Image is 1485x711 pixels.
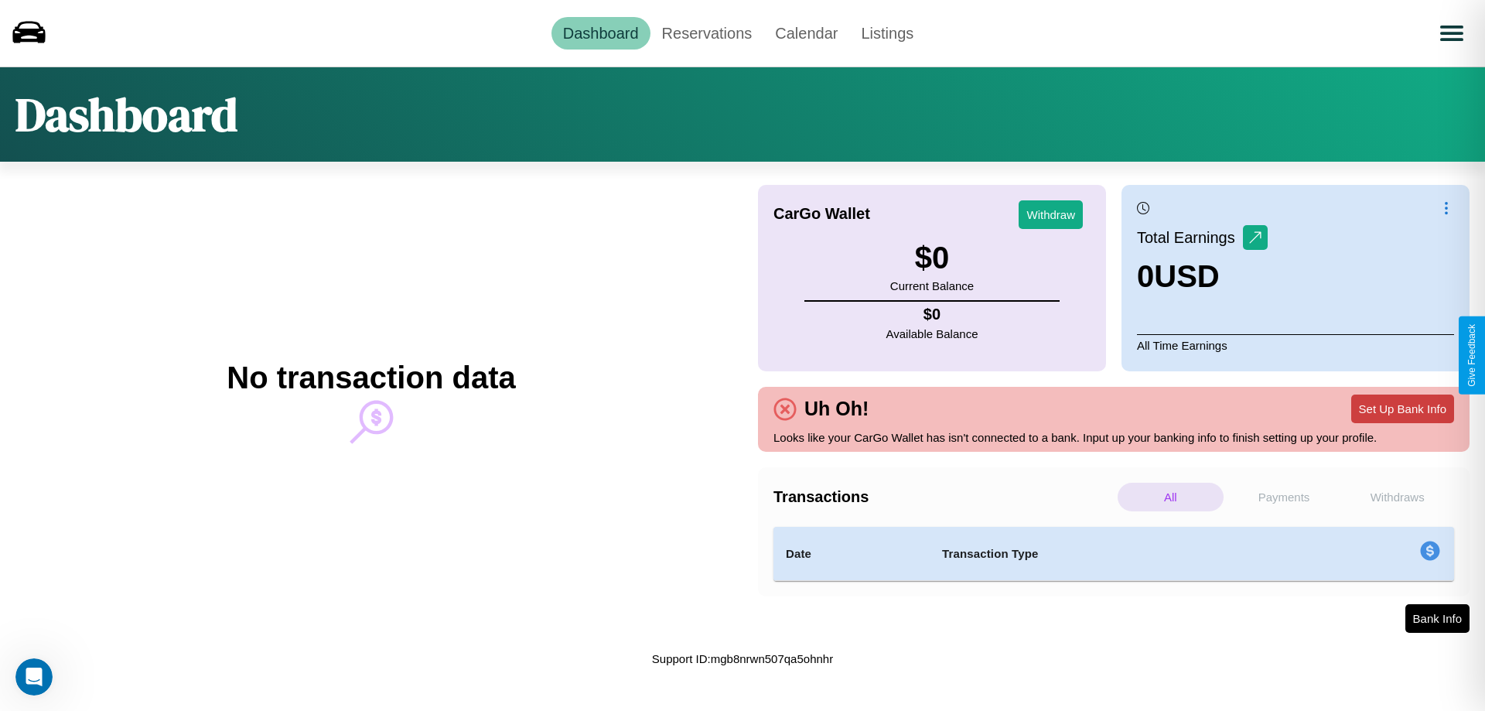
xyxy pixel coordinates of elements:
[650,17,764,50] a: Reservations
[1344,483,1450,511] p: Withdraws
[786,545,917,563] h4: Date
[890,241,974,275] h3: $ 0
[886,323,978,344] p: Available Balance
[1137,334,1454,356] p: All Time Earnings
[1466,324,1477,387] div: Give Feedback
[942,545,1293,563] h4: Transaction Type
[773,205,870,223] h4: CarGo Wallet
[1430,12,1473,55] button: Open menu
[652,648,833,669] p: Support ID: mgb8nrwn507qa5ohnhr
[763,17,849,50] a: Calendar
[15,658,53,696] iframe: Intercom live chat
[227,361,515,395] h2: No transaction data
[1351,395,1454,423] button: Set Up Bank Info
[551,17,650,50] a: Dashboard
[15,83,237,146] h1: Dashboard
[773,488,1114,506] h4: Transactions
[890,275,974,296] p: Current Balance
[849,17,925,50] a: Listings
[1231,483,1337,511] p: Payments
[773,527,1454,581] table: simple table
[1137,259,1268,294] h3: 0 USD
[1405,604,1470,633] button: Bank Info
[1118,483,1224,511] p: All
[886,306,978,323] h4: $ 0
[1137,224,1243,251] p: Total Earnings
[797,398,876,420] h4: Uh Oh!
[1019,200,1083,229] button: Withdraw
[773,427,1454,448] p: Looks like your CarGo Wallet has isn't connected to a bank. Input up your banking info to finish ...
